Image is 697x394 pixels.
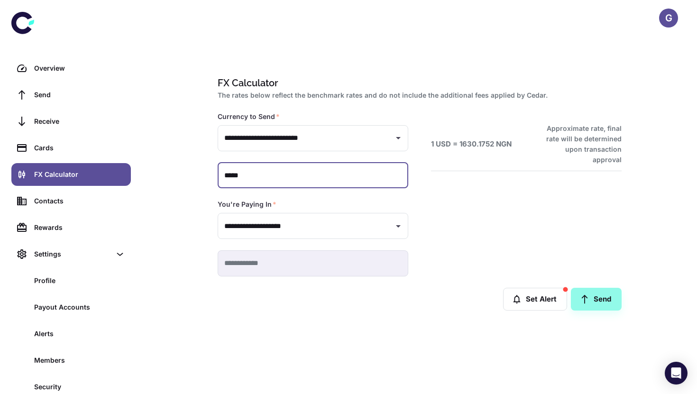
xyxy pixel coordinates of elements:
a: Rewards [11,216,131,239]
a: Overview [11,57,131,80]
a: Cards [11,137,131,159]
a: Send [571,288,622,311]
button: Set Alert [503,288,567,311]
div: Payout Accounts [34,302,125,312]
div: Cards [34,143,125,153]
div: Send [34,90,125,100]
label: You're Paying In [218,200,276,209]
div: Members [34,355,125,366]
a: Alerts [11,322,131,345]
h1: FX Calculator [218,76,618,90]
button: Open [392,220,405,233]
button: Open [392,131,405,145]
div: Security [34,382,125,392]
a: Profile [11,269,131,292]
a: Receive [11,110,131,133]
a: Contacts [11,190,131,212]
button: G [659,9,678,27]
div: Receive [34,116,125,127]
a: Payout Accounts [11,296,131,319]
div: Profile [34,275,125,286]
a: Members [11,349,131,372]
h6: 1 USD = 1630.1752 NGN [431,139,512,150]
a: FX Calculator [11,163,131,186]
label: Currency to Send [218,112,280,121]
div: FX Calculator [34,169,125,180]
div: Settings [11,243,131,266]
div: Contacts [34,196,125,206]
a: Send [11,83,131,106]
div: Rewards [34,222,125,233]
div: Overview [34,63,125,73]
div: Settings [34,249,111,259]
div: Open Intercom Messenger [665,362,688,385]
div: Alerts [34,329,125,339]
h6: Approximate rate, final rate will be determined upon transaction approval [536,123,622,165]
